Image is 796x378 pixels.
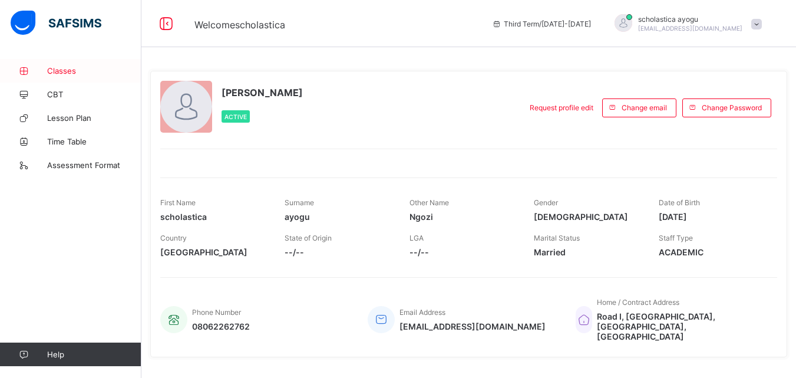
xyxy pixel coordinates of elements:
span: Classes [47,66,141,75]
span: Change Password [702,103,762,112]
span: Date of Birth [659,198,700,207]
span: Help [47,350,141,359]
span: Surname [285,198,314,207]
span: [PERSON_NAME] [222,87,303,98]
span: Welcome scholastica [194,19,285,31]
span: LGA [409,234,424,242]
span: session/term information [492,19,591,28]
span: Change email [622,103,667,112]
span: Gender [534,198,558,207]
span: Staff Type [659,234,693,242]
span: scholastica ayogu [638,15,742,24]
span: --/-- [285,247,391,257]
span: Active [224,113,247,120]
span: ACADEMIC [659,247,765,257]
span: Assessment Format [47,160,141,170]
span: Email Address [399,308,445,317]
span: --/-- [409,247,516,257]
span: scholastica [160,212,267,222]
div: scholasticaayogu [603,14,768,34]
span: Lesson Plan [47,113,141,123]
span: [GEOGRAPHIC_DATA] [160,247,267,257]
span: [EMAIL_ADDRESS][DOMAIN_NAME] [638,25,742,32]
span: [DATE] [659,212,765,222]
span: ayogu [285,212,391,222]
span: CBT [47,90,141,99]
img: safsims [11,11,101,35]
span: [DEMOGRAPHIC_DATA] [534,212,640,222]
span: Phone Number [192,308,241,317]
span: Road I, [GEOGRAPHIC_DATA], [GEOGRAPHIC_DATA], [GEOGRAPHIC_DATA] [597,311,765,341]
span: State of Origin [285,234,332,242]
span: Time Table [47,137,141,146]
span: Ngozi [409,212,516,222]
span: 08062262762 [192,321,250,331]
span: Married [534,247,640,257]
span: Request profile edit [530,103,593,112]
span: First Name [160,198,196,207]
span: [EMAIL_ADDRESS][DOMAIN_NAME] [399,321,546,331]
span: Country [160,234,187,242]
span: Marital Status [534,234,580,242]
span: Home / Contract Address [597,298,679,307]
span: Other Name [409,198,449,207]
